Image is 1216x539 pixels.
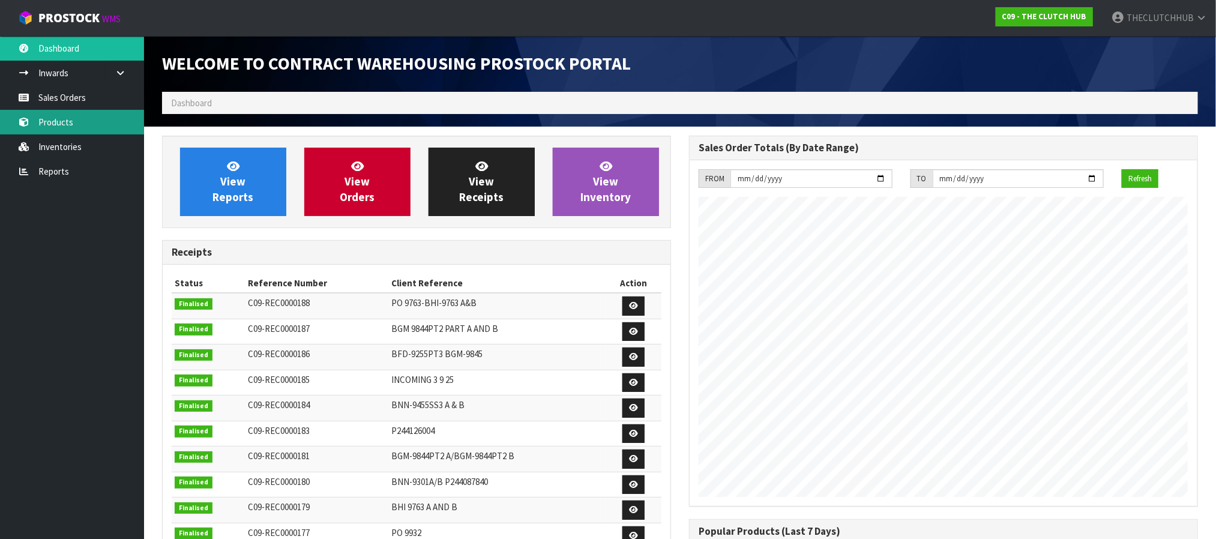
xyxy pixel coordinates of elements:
[175,324,212,336] span: Finalised
[38,10,100,26] span: ProStock
[699,142,1188,154] h3: Sales Order Totals (By Date Range)
[172,274,245,293] th: Status
[175,477,212,489] span: Finalised
[248,348,310,360] span: C09-REC0000186
[391,399,465,411] span: BNN-9455SS3 A & B
[175,375,212,387] span: Finalised
[391,476,488,487] span: BNN-9301A/B P244087840
[606,274,661,293] th: Action
[460,159,504,204] span: View Receipts
[248,425,310,436] span: C09-REC0000183
[391,425,435,436] span: P244126004
[248,501,310,513] span: C09-REC0000179
[213,159,254,204] span: View Reports
[391,348,483,360] span: BFD-9255PT3 BGM-9845
[391,501,457,513] span: BHI 9763 A AND B
[175,502,212,514] span: Finalised
[175,451,212,463] span: Finalised
[162,52,631,74] span: Welcome to Contract Warehousing ProStock Portal
[581,159,631,204] span: View Inventory
[248,374,310,385] span: C09-REC0000185
[248,297,310,309] span: C09-REC0000188
[102,13,121,25] small: WMS
[1122,169,1158,188] button: Refresh
[699,526,1188,537] h3: Popular Products (Last 7 Days)
[391,374,454,385] span: INCOMING 3 9 25
[340,159,375,204] span: View Orders
[304,148,411,216] a: ViewOrders
[429,148,535,216] a: ViewReceipts
[248,323,310,334] span: C09-REC0000187
[18,10,33,25] img: cube-alt.png
[180,148,286,216] a: ViewReports
[248,527,310,538] span: C09-REC0000177
[699,169,730,188] div: FROM
[248,399,310,411] span: C09-REC0000184
[248,450,310,462] span: C09-REC0000181
[171,97,212,109] span: Dashboard
[175,298,212,310] span: Finalised
[175,349,212,361] span: Finalised
[245,274,388,293] th: Reference Number
[391,450,514,462] span: BGM-9844PT2 A/BGM-9844PT2 B
[910,169,933,188] div: TO
[391,323,498,334] span: BGM 9844PT2 PART A AND B
[1002,11,1086,22] strong: C09 - THE CLUTCH HUB
[1127,12,1194,23] span: THECLUTCHHUB
[175,426,212,438] span: Finalised
[248,476,310,487] span: C09-REC0000180
[553,148,659,216] a: ViewInventory
[175,400,212,412] span: Finalised
[391,297,477,309] span: PO 9763-BHI-9763 A&B
[388,274,606,293] th: Client Reference
[391,527,421,538] span: PO 9932
[172,247,661,258] h3: Receipts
